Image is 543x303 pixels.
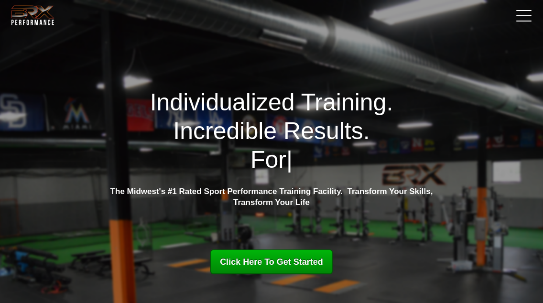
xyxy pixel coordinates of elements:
[210,249,333,274] a: Click Here To Get Started
[110,187,433,207] strong: The Midwest's #1 Rated Sport Performance Training Facility. Transform Your Skills, Transform Your...
[220,257,323,267] span: Click Here To Get Started
[286,146,293,173] span: |
[97,88,445,174] h1: Individualized Training. Incredible Results.
[10,3,56,27] img: BRX Transparent Logo-2
[250,146,286,173] span: For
